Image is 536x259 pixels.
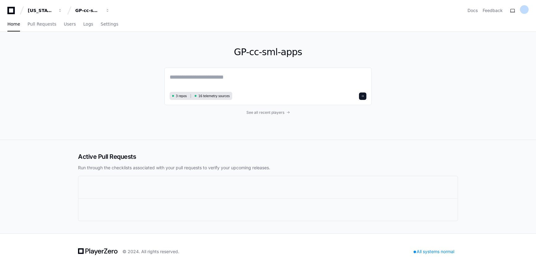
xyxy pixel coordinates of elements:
[27,17,56,31] a: Pull Requests
[246,110,284,115] span: See all recent players
[64,17,76,31] a: Users
[78,152,458,161] h2: Active Pull Requests
[27,22,56,26] span: Pull Requests
[483,7,503,14] button: Feedback
[468,7,478,14] a: Docs
[73,5,112,16] button: GP-cc-sml-apps
[198,94,229,98] span: 16 telemetry sources
[164,110,372,115] a: See all recent players
[25,5,65,16] button: [US_STATE] Pacific
[83,22,93,26] span: Logs
[7,17,20,31] a: Home
[176,94,187,98] span: 3 repos
[83,17,93,31] a: Logs
[410,247,458,256] div: All systems normal
[28,7,54,14] div: [US_STATE] Pacific
[122,249,179,255] div: © 2024. All rights reserved.
[101,22,118,26] span: Settings
[75,7,102,14] div: GP-cc-sml-apps
[64,22,76,26] span: Users
[78,165,458,171] p: Run through the checklists associated with your pull requests to verify your upcoming releases.
[164,47,372,58] h1: GP-cc-sml-apps
[101,17,118,31] a: Settings
[7,22,20,26] span: Home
